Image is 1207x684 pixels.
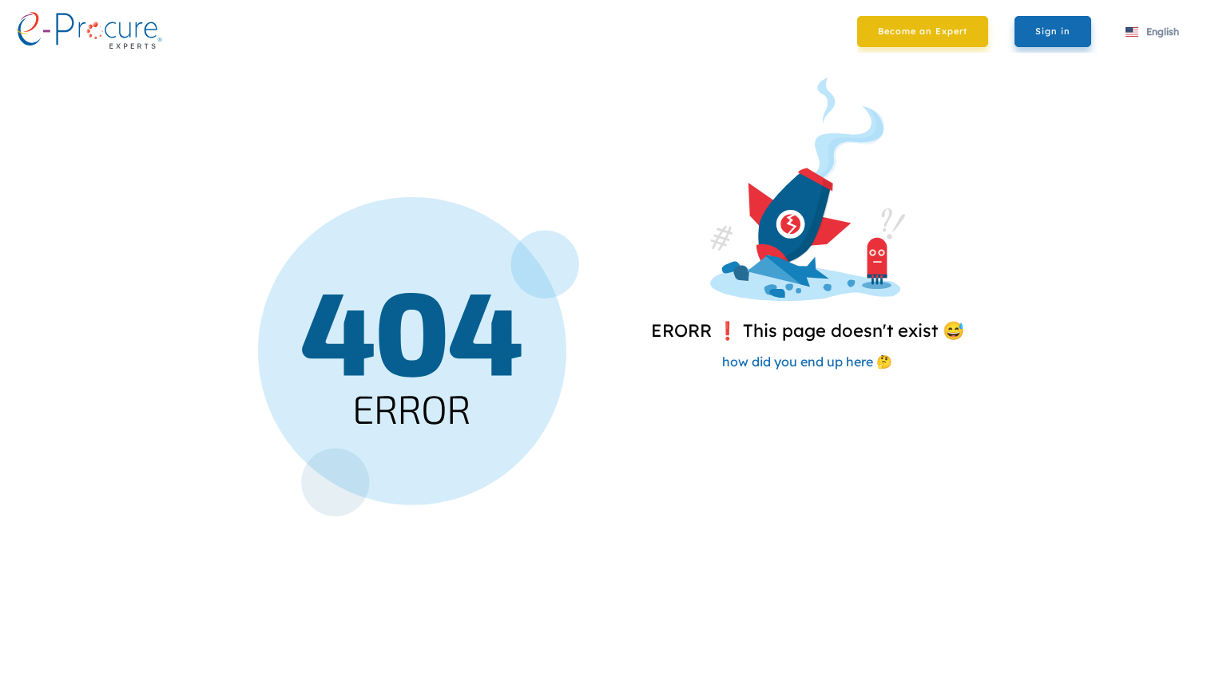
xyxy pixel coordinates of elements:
[857,16,988,47] a: Become an Expert
[651,319,964,342] span: ERORR ❗️ This page doesn't exist 😅
[710,77,905,301] img: Page Not Exist
[16,12,162,49] img: logo
[258,197,579,516] img: Page Not Exist
[1014,16,1091,47] a: Sign in
[1146,26,1179,38] span: English
[722,354,892,370] span: how did you end up here 🤔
